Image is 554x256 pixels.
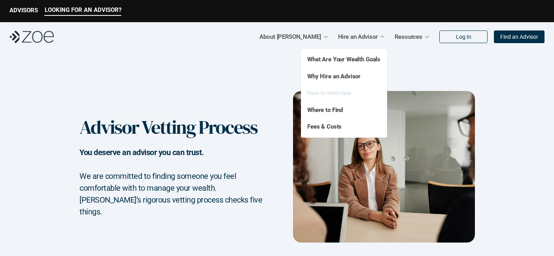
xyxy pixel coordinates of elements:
a: Log In [439,30,488,43]
p: Hire an Advisor [338,31,378,43]
h1: Advisor Vetting Process [79,116,261,139]
a: Where to Find [307,106,343,114]
p: ADVISORS [9,7,38,14]
p: Find an Advisor [500,34,538,40]
a: How to Interview [307,89,351,97]
p: About [PERSON_NAME] [259,31,321,43]
p: Log In [456,34,471,40]
h2: We are committed to finding someone you feel comfortable with to manage your wealth. [PERSON_NAME... [79,170,262,218]
p: LOOKING FOR AN ADVISOR? [45,6,121,13]
a: What Are Your Wealth Goals [307,56,380,63]
a: Find an Advisor [494,30,545,43]
a: Fees & Costs [307,123,342,130]
p: Resources [395,31,422,43]
a: Why Hire an Advisor [307,73,361,80]
h2: You deserve an advisor you can trust. [79,146,262,170]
